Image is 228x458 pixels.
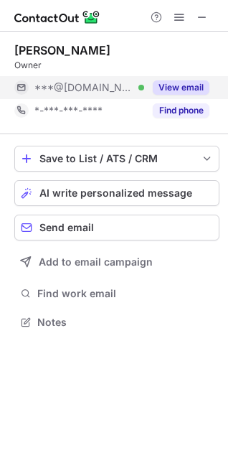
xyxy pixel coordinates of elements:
div: Owner [14,59,219,72]
button: Notes [14,312,219,332]
button: Find work email [14,284,219,304]
span: Send email [39,222,94,233]
span: ***@[DOMAIN_NAME] [34,81,133,94]
button: Send email [14,215,219,240]
button: Reveal Button [153,80,209,95]
button: Reveal Button [153,103,209,118]
div: Save to List / ATS / CRM [39,153,194,164]
span: AI write personalized message [39,187,192,199]
button: save-profile-one-click [14,146,219,172]
img: ContactOut v5.3.10 [14,9,100,26]
div: [PERSON_NAME] [14,43,110,57]
span: Add to email campaign [39,256,153,268]
button: AI write personalized message [14,180,219,206]
button: Add to email campaign [14,249,219,275]
span: Notes [37,316,214,329]
span: Find work email [37,287,214,300]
